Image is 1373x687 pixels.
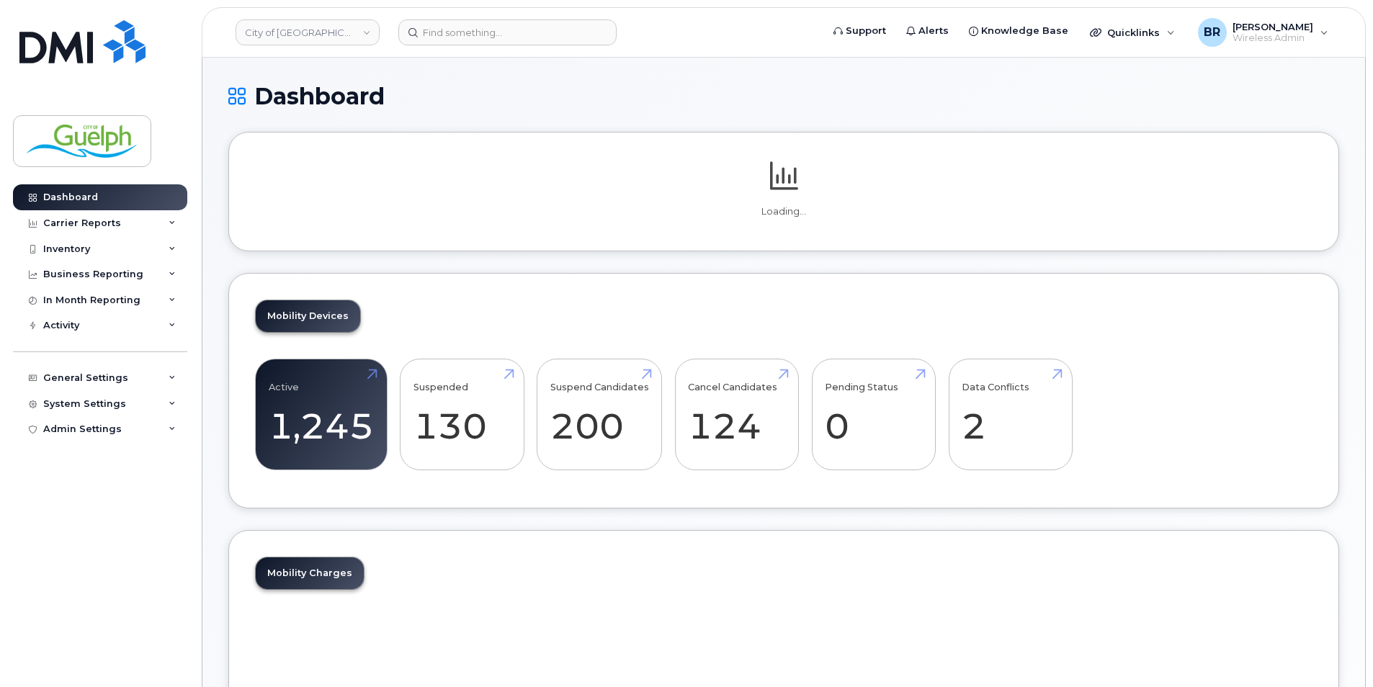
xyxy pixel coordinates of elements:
[962,367,1059,462] a: Data Conflicts 2
[269,367,374,462] a: Active 1,245
[228,84,1339,109] h1: Dashboard
[256,300,360,332] a: Mobility Devices
[688,367,785,462] a: Cancel Candidates 124
[825,367,922,462] a: Pending Status 0
[550,367,649,462] a: Suspend Candidates 200
[413,367,511,462] a: Suspended 130
[256,557,364,589] a: Mobility Charges
[255,205,1312,218] p: Loading...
